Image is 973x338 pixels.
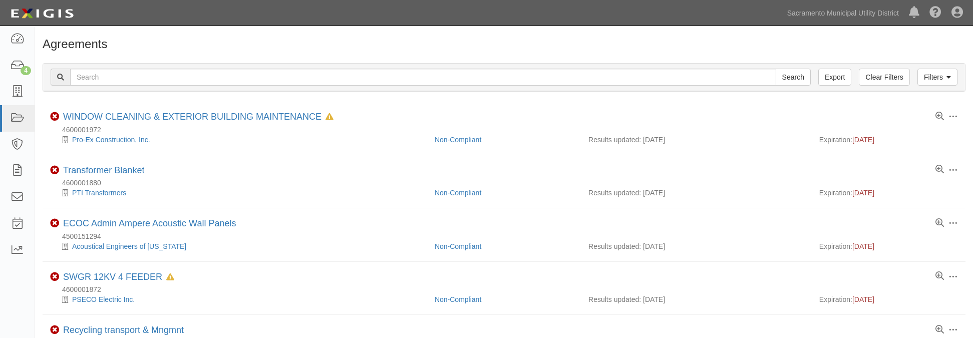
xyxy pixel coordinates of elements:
[72,242,186,250] a: Acoustical Engineers of [US_STATE]
[72,295,135,303] a: PSECO Electric Inc.
[50,112,59,121] i: Non-Compliant
[435,189,481,197] a: Non-Compliant
[63,272,174,283] div: SWGR 12KV 4 FEEDER
[8,5,77,23] img: logo-5460c22ac91f19d4615b14bd174203de0afe785f0fc80cf4dbbc73dc1793850b.png
[63,112,321,122] a: WINDOW CLEANING & EXTERIOR BUILDING MAINTENANCE
[50,188,427,198] div: PTI Transformers
[588,188,804,198] div: Results updated: [DATE]
[63,325,184,335] a: Recycling transport & Mngmnt
[435,295,481,303] a: Non-Compliant
[435,242,481,250] a: Non-Compliant
[50,272,59,281] i: Non-Compliant
[588,294,804,304] div: Results updated: [DATE]
[935,272,944,281] a: View results summary
[588,135,804,145] div: Results updated: [DATE]
[166,274,174,281] i: In Default since 07/22/2025
[326,114,334,121] i: In Default since 09/12/2025
[818,69,851,86] a: Export
[63,165,144,176] div: Transformer Blanket
[929,7,941,19] i: Help Center - Complianz
[435,136,481,144] a: Non-Compliant
[50,219,59,228] i: Non-Compliant
[819,294,958,304] div: Expiration:
[852,295,874,303] span: [DATE]
[852,242,874,250] span: [DATE]
[63,218,236,229] div: ECOC Admin Ampere Acoustic Wall Panels
[782,3,904,23] a: Sacramento Municipal Utility District
[852,136,874,144] span: [DATE]
[819,241,958,251] div: Expiration:
[935,219,944,228] a: View results summary
[935,165,944,174] a: View results summary
[935,112,944,121] a: View results summary
[819,188,958,198] div: Expiration:
[776,69,811,86] input: Search
[859,69,909,86] a: Clear Filters
[63,325,184,336] div: Recycling transport & Mngmnt
[70,69,776,86] input: Search
[63,112,334,123] div: WINDOW CLEANING & EXTERIOR BUILDING MAINTENANCE
[50,325,59,334] i: Non-Compliant
[50,294,427,304] div: PSECO Electric Inc.
[852,189,874,197] span: [DATE]
[63,165,144,175] a: Transformer Blanket
[819,135,958,145] div: Expiration:
[50,135,427,145] div: Pro-Ex Construction, Inc.
[50,125,965,135] div: 4600001972
[50,178,965,188] div: 4600001880
[917,69,957,86] a: Filters
[63,272,162,282] a: SWGR 12KV 4 FEEDER
[50,166,59,175] i: Non-Compliant
[63,218,236,228] a: ECOC Admin Ampere Acoustic Wall Panels
[588,241,804,251] div: Results updated: [DATE]
[50,284,965,294] div: 4600001872
[72,189,126,197] a: PTI Transformers
[43,38,965,51] h1: Agreements
[21,66,31,75] div: 4
[50,231,965,241] div: 4500151294
[72,136,150,144] a: Pro-Ex Construction, Inc.
[50,241,427,251] div: Acoustical Engineers of California
[935,325,944,334] a: View results summary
